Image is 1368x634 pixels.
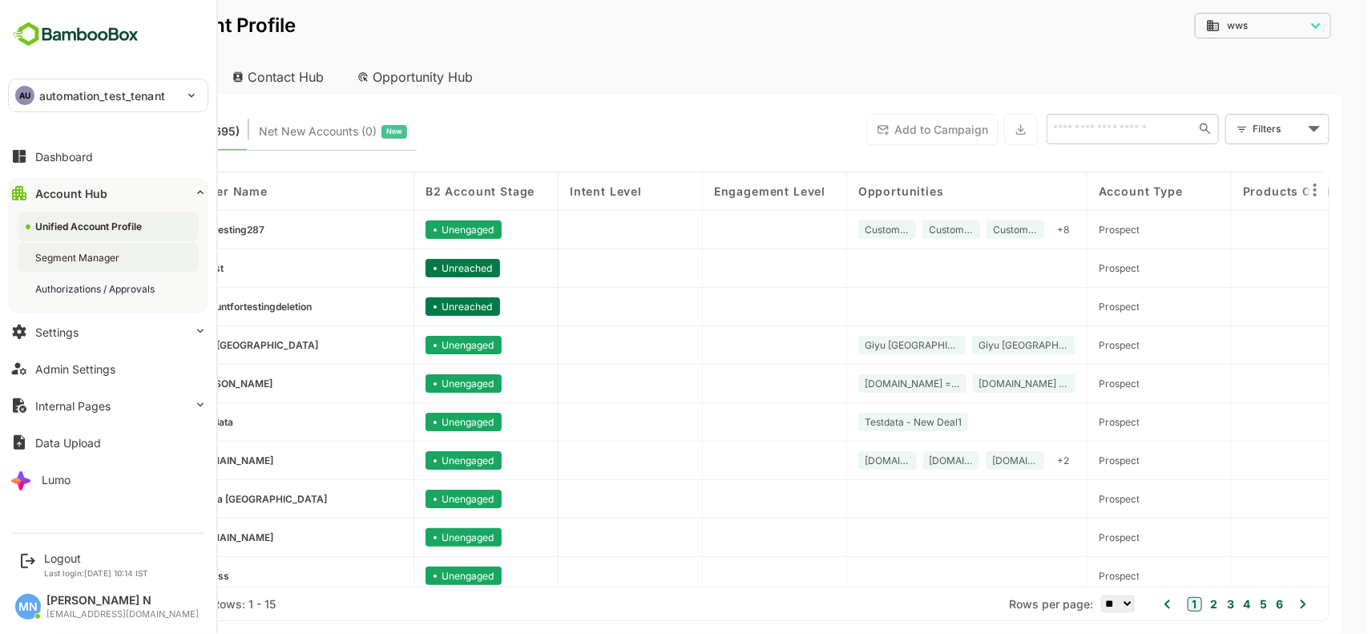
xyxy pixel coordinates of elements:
span: Prospect [1043,531,1084,543]
div: Unengaged [369,374,446,393]
span: Products of Listed Opportunities [1187,184,1308,198]
span: Custom data integrations [873,224,918,236]
span: accountfortestingdeletion [137,301,256,313]
div: Unengaged [369,220,446,239]
span: Ustest [137,262,167,274]
div: Internal Pages [35,399,111,413]
span: Testdata [137,416,177,428]
div: Unengaged [369,528,446,547]
div: Contact Hub [163,59,282,95]
div: wws [1150,18,1249,33]
p: Last login: [DATE] 10:14 IST [44,568,148,578]
span: Known accounts you’ve identified to target - imported from CRM, Offline upload, or promoted from ... [48,121,184,142]
div: Unified Account Profile [35,220,145,233]
div: Dashboard [35,150,93,164]
button: 2 [1151,596,1162,613]
span: Opportunities [802,184,888,198]
div: Unengaged [369,336,446,354]
div: Unengaged [369,490,446,508]
span: Prospect [1043,416,1084,428]
div: AUautomation_test_tenant [9,79,208,111]
button: Export the selected data as CSV [948,114,982,145]
span: account2.com [137,454,217,466]
span: account2.com - deals2 [936,454,982,466]
span: test2008.com =- test3 [809,378,904,390]
div: Segment Manager [35,251,123,265]
span: Testdata - New Deal1 [809,416,906,428]
div: Newly surfaced ICP-fit accounts from Intent, Website, LinkedIn, and other engagement signals. [203,121,351,142]
div: Opportunity Hub [289,59,431,95]
span: Prospect [1043,570,1084,582]
div: Total Rows: 17695 | Rows: 1 - 15 [48,597,220,611]
span: Net New Accounts ( 0 ) [203,121,321,142]
div: Unengaged [369,413,446,431]
span: Prospect [1043,262,1084,274]
div: Account Hub [26,59,157,95]
button: Internal Pages [8,390,208,422]
p: Unified Account Profile [26,16,240,35]
span: account3.com [137,531,217,543]
div: Data Upload [35,436,101,450]
div: Admin Settings [35,362,115,376]
button: Account Hub [8,177,208,209]
div: + 2 [995,451,1019,470]
div: Unreached [369,259,444,277]
button: 5 [1200,596,1211,613]
button: Data Upload [8,426,208,458]
span: Prerna [137,378,216,390]
span: linuxtesting287 [137,224,208,236]
button: Add to Campaign [810,114,942,145]
span: Custom data integrations [937,224,982,236]
span: test2008.com - test2 [923,378,1013,390]
div: wws [1139,10,1275,42]
span: Giyu India - New Deal01 [922,339,1013,351]
span: Account Type [1043,184,1127,198]
span: Prospect [1043,378,1084,390]
button: 6 [1216,596,1227,613]
div: AU [15,86,34,105]
span: account2.com - deal4 [874,454,918,466]
span: account2.com - deals3 [809,454,854,466]
span: Prospect [1043,493,1084,505]
span: Custom data integrations [809,224,853,236]
div: + 8 [995,220,1019,239]
p: automation_test_tenant [39,87,165,104]
div: Settings [35,325,79,339]
button: Lumo [8,463,208,495]
span: Jobless [137,570,173,582]
span: Giyu India [137,339,262,351]
div: Lumo [42,473,71,487]
div: Account Hub [35,187,107,200]
button: Settings [8,316,208,348]
span: Akasa India [137,493,271,505]
button: 3 [1167,596,1178,613]
button: Admin Settings [8,353,208,385]
div: [EMAIL_ADDRESS][DOMAIN_NAME] [46,609,199,620]
button: 1 [1132,597,1146,612]
span: Rows per page: [953,597,1037,611]
div: Authorizations / Approvals [35,282,158,296]
div: Unreached [369,297,444,316]
div: Unengaged [369,451,446,470]
span: wws [1171,20,1192,31]
span: B2 Account Stage [369,184,478,198]
button: Dashboard [8,140,208,172]
button: 4 [1184,596,1195,613]
span: New [330,121,346,142]
span: Intent Level [514,184,586,198]
div: Filters [1195,112,1273,146]
div: Filters [1196,120,1248,137]
div: [PERSON_NAME] N [46,594,199,608]
span: Prospect [1043,339,1084,351]
div: Unengaged [369,567,446,585]
span: Engagement Level [658,184,769,198]
span: Prospect [1043,224,1084,236]
span: Customer Name [113,184,212,198]
span: Prospect [1043,301,1084,313]
span: Giyu India - New Deal Imp [809,339,903,351]
span: Prospect [1043,454,1084,466]
div: Logout [44,551,148,565]
img: BambooboxFullLogoMark.5f36c76dfaba33ec1ec1367b70bb1252.svg [8,19,143,50]
div: MN [15,594,41,620]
